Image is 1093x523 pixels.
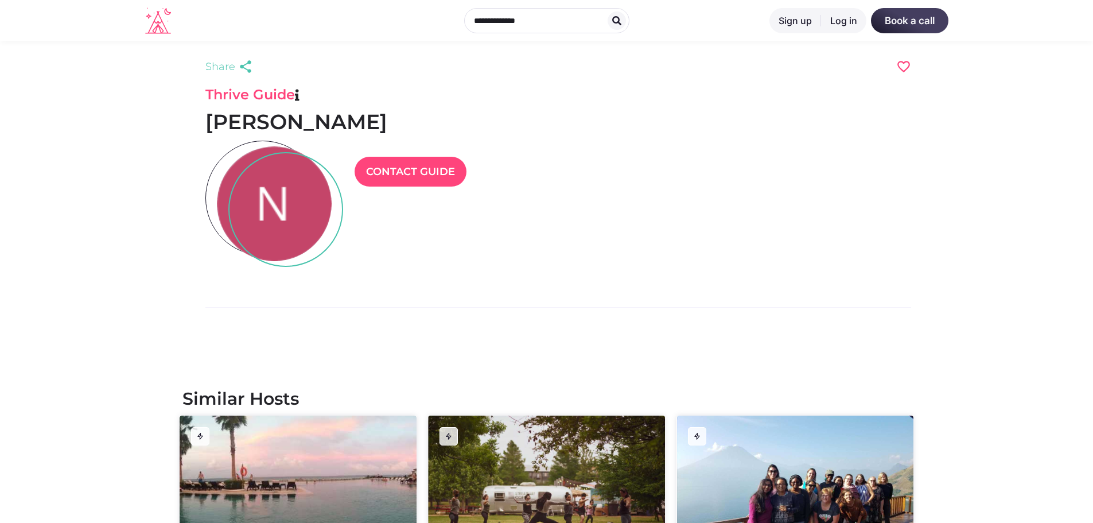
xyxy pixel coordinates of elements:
[355,157,466,187] a: Contact Guide
[205,109,911,135] h1: [PERSON_NAME]
[182,388,911,410] h2: Similar Hosts
[821,8,866,33] a: Log in
[205,86,911,103] h3: Thrive Guide
[205,59,235,75] span: Share
[769,8,821,33] a: Sign up
[205,59,256,75] a: Share
[871,8,948,33] a: Book a call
